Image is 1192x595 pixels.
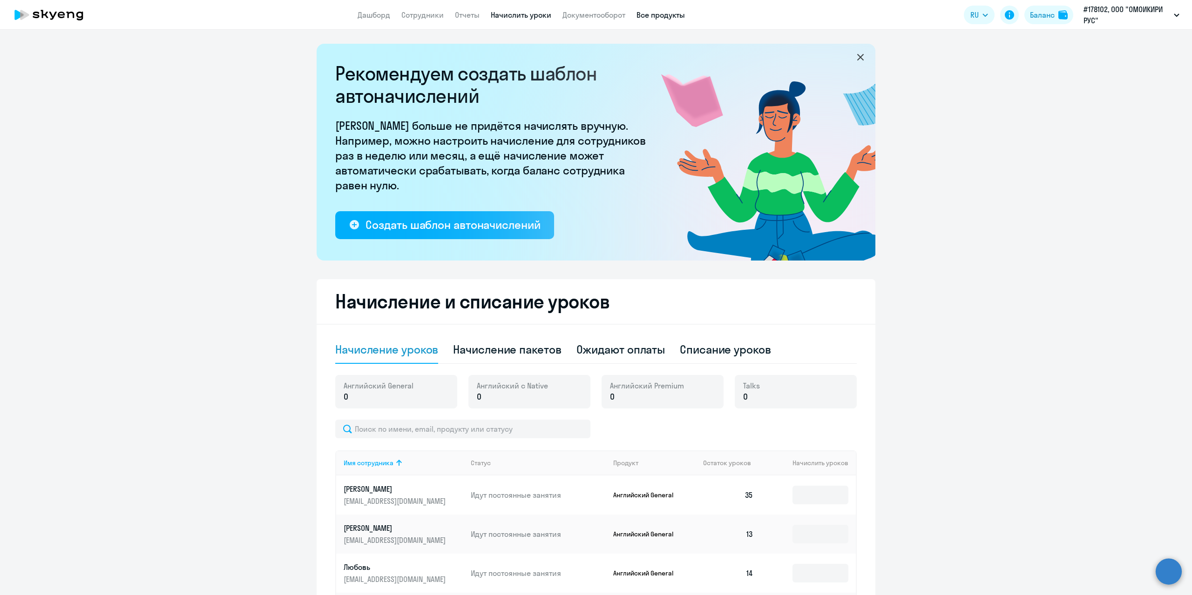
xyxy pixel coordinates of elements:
a: Начислить уроки [491,10,551,20]
img: balance [1058,10,1068,20]
div: Баланс [1030,9,1055,20]
p: Английский General [613,491,683,499]
div: Статус [471,459,606,467]
p: #178102, ООО "ОМОИКИРИ РУС" [1084,4,1170,26]
a: [PERSON_NAME][EMAIL_ADDRESS][DOMAIN_NAME] [344,523,463,545]
span: Английский General [344,381,413,391]
span: 0 [477,391,481,403]
p: Английский General [613,530,683,538]
span: Английский с Native [477,381,548,391]
a: Любовь[EMAIL_ADDRESS][DOMAIN_NAME] [344,562,463,584]
button: #178102, ООО "ОМОИКИРИ РУС" [1079,4,1184,26]
p: [PERSON_NAME] [344,523,448,533]
p: [EMAIL_ADDRESS][DOMAIN_NAME] [344,535,448,545]
div: Ожидают оплаты [576,342,665,357]
span: Talks [743,381,760,391]
span: Английский Premium [610,381,684,391]
a: Документооборот [562,10,625,20]
th: Начислить уроков [761,450,856,475]
p: Любовь [344,562,448,572]
p: [PERSON_NAME] больше не придётся начислять вручную. Например, можно настроить начисление для сотр... [335,118,652,193]
a: Сотрудники [401,10,444,20]
div: Продукт [613,459,696,467]
a: Все продукты [637,10,685,20]
button: Балансbalance [1024,6,1073,24]
p: [PERSON_NAME] [344,484,448,494]
div: Списание уроков [680,342,771,357]
p: Английский General [613,569,683,577]
span: 0 [743,391,748,403]
div: Имя сотрудника [344,459,393,467]
p: [EMAIL_ADDRESS][DOMAIN_NAME] [344,574,448,584]
span: Остаток уроков [703,459,751,467]
button: Создать шаблон автоначислений [335,211,554,239]
p: Идут постоянные занятия [471,529,606,539]
a: Дашборд [358,10,390,20]
a: Отчеты [455,10,480,20]
div: Начисление уроков [335,342,438,357]
p: [EMAIL_ADDRESS][DOMAIN_NAME] [344,496,448,506]
div: Статус [471,459,491,467]
h2: Начисление и списание уроков [335,290,857,313]
p: Идут постоянные занятия [471,490,606,500]
span: 0 [344,391,348,403]
span: RU [970,9,979,20]
div: Продукт [613,459,638,467]
td: 14 [696,554,761,593]
td: 35 [696,475,761,515]
div: Имя сотрудника [344,459,463,467]
div: Остаток уроков [703,459,761,467]
h2: Рекомендуем создать шаблон автоначислений [335,62,652,107]
div: Создать шаблон автоначислений [366,217,540,232]
p: Идут постоянные занятия [471,568,606,578]
input: Поиск по имени, email, продукту или статусу [335,420,590,438]
a: [PERSON_NAME][EMAIL_ADDRESS][DOMAIN_NAME] [344,484,463,506]
span: 0 [610,391,615,403]
td: 13 [696,515,761,554]
div: Начисление пакетов [453,342,561,357]
button: RU [964,6,995,24]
